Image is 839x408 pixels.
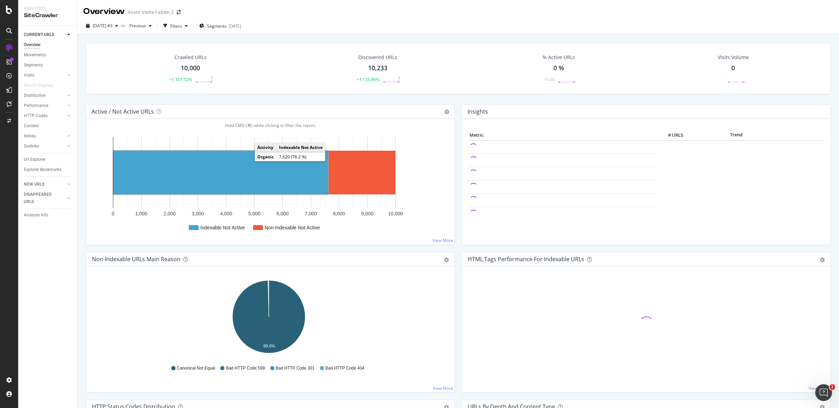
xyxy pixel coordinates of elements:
a: Url Explorer [24,156,72,163]
div: [DATE] [229,23,241,29]
div: Discovered URLs [358,54,397,61]
div: Outlinks [24,143,39,150]
div: Filters [170,23,182,29]
div: +1,107.72% [169,77,192,83]
text: 4,000 [220,211,232,216]
span: Bad HTTP Code 404 [325,365,364,371]
div: Segments [24,62,43,69]
text: 5,000 [248,211,260,216]
div: Performance [24,102,48,109]
a: Visits [24,72,65,79]
div: HTML Tags Performance for Indexable URLs [468,256,584,263]
div: DISAPPEARED URLS [24,191,59,206]
span: Bad HTTP Code 599 [226,365,265,371]
span: vs [121,22,127,28]
div: Distribution [24,92,46,99]
span: Canonical Not Equal [177,365,215,371]
div: 0 [731,64,735,73]
td: 7,620 (76.2 %) [277,152,325,162]
div: Avant Vente Fabien 2 [128,9,174,16]
i: Options [444,109,449,114]
h4: Insights [467,107,488,116]
text: 8,000 [333,211,345,216]
td: Organic [255,152,277,162]
text: 2,000 [164,211,176,216]
a: View More [433,385,453,391]
text: 10,000 [388,211,403,216]
div: % Active URLs [543,54,575,61]
div: 10,000 [181,64,200,73]
button: Segments[DATE] [196,20,244,31]
a: Content [24,122,72,130]
span: Segments [207,23,227,29]
a: Outlinks [24,143,65,150]
svg: A chart. [92,278,445,359]
a: NEW URLS [24,181,65,188]
h4: Active / Not Active URLs [92,107,154,116]
span: 1 [830,384,835,390]
span: 2025 Sep. 29th #3 [93,23,113,29]
text: 6,000 [277,211,289,216]
div: Visits [24,72,34,79]
text: 7,000 [305,211,317,216]
div: Url Explorer [24,156,45,163]
td: Activity [255,143,277,152]
iframe: Intercom live chat [815,384,832,401]
div: NEW URLS [24,181,44,188]
text: 99.6% [263,344,275,349]
div: SiteCrawler [24,12,72,20]
div: Explorer Bookmarks [24,166,62,173]
button: Filters [160,20,191,31]
div: Non-Indexable URLs Main Reason [92,256,180,263]
text: 3,000 [192,211,204,216]
div: Overview [24,41,41,49]
a: Search Engines [24,82,60,89]
div: Inlinks [24,133,36,140]
a: DISAPPEARED URLS [24,191,65,206]
text: Indexable Not Active [200,225,245,230]
div: +0.00 [544,77,554,83]
div: 0 % [553,64,564,73]
a: View More [809,385,829,391]
div: Content [24,122,39,130]
td: Indexable Not Active [277,143,325,152]
a: Performance [24,102,65,109]
div: Analytics [24,6,72,12]
div: +1,135.86% [357,77,379,83]
text: Non-Indexable Not Active [265,225,320,230]
a: Explorer Bookmarks [24,166,72,173]
a: Analysis Info [24,212,72,219]
button: Previous [127,20,155,31]
th: Trend [685,130,788,141]
text: 1,000 [135,211,148,216]
div: CURRENT URLS [24,31,54,38]
a: Inlinks [24,133,65,140]
a: View More [432,237,453,243]
span: Previous [127,23,146,29]
div: - [723,77,724,83]
a: HTTP Codes [24,112,65,120]
span: Bad HTTP Code 301 [276,365,315,371]
a: Movements [24,51,72,59]
span: Hold CMD (⌘) while clicking to filter the report. [225,122,316,128]
div: Overview [83,6,125,17]
text: 9,000 [361,211,373,216]
svg: A chart. [92,130,445,239]
div: gear [444,257,449,262]
div: gear [820,257,825,262]
a: Overview [24,41,72,49]
text: 0 [112,211,115,216]
div: Movements [24,51,46,59]
button: [DATE] #3 [83,20,121,31]
div: Crawled URLs [174,54,207,61]
div: Visits Volume [718,54,749,61]
th: Metric [468,130,657,141]
a: Distribution [24,92,65,99]
a: CURRENT URLS [24,31,65,38]
div: Analysis Info [24,212,48,219]
a: Segments [24,62,72,69]
div: HTTP Codes [24,112,48,120]
div: arrow-right-arrow-left [177,10,181,15]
